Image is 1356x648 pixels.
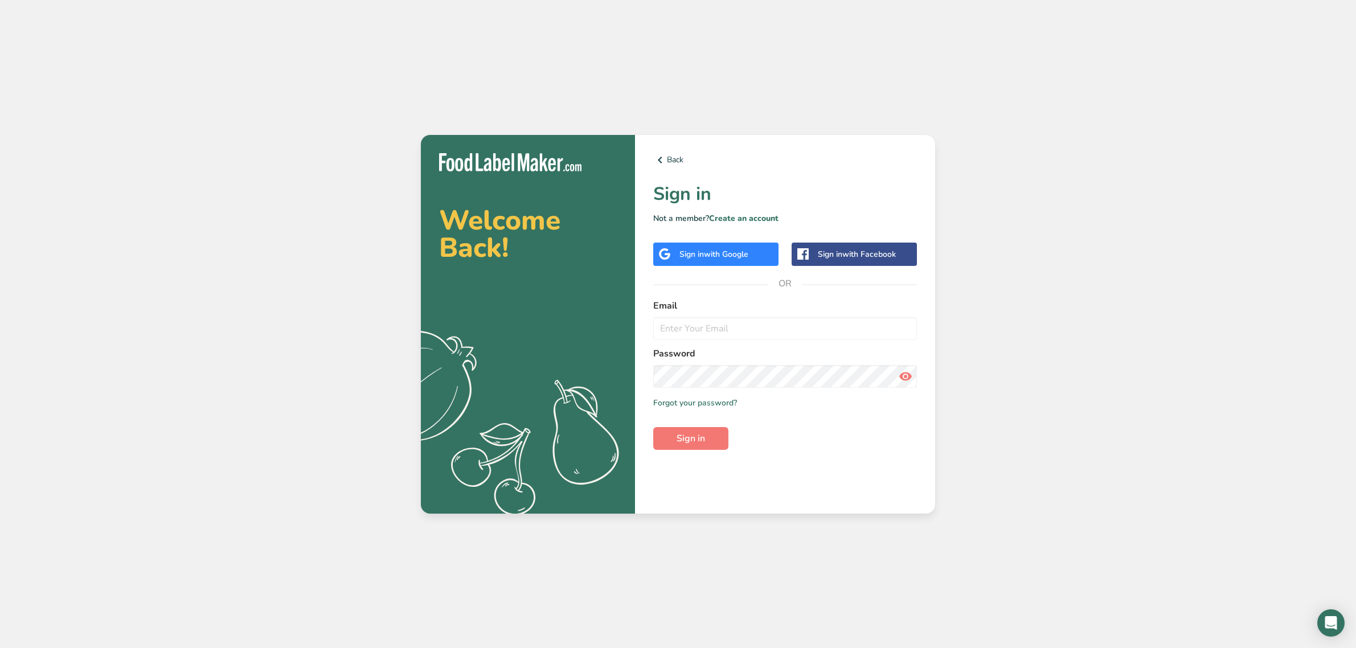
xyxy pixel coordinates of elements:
span: with Google [704,249,748,260]
div: Sign in [818,248,896,260]
span: with Facebook [842,249,896,260]
h2: Welcome Back! [439,207,617,261]
label: Password [653,347,917,360]
img: Food Label Maker [439,153,581,172]
input: Enter Your Email [653,317,917,340]
a: Back [653,153,917,167]
span: OR [768,266,802,301]
span: Sign in [677,432,705,445]
div: Sign in [679,248,748,260]
button: Sign in [653,427,728,450]
label: Email [653,299,917,313]
p: Not a member? [653,212,917,224]
a: Forgot your password? [653,397,737,409]
h1: Sign in [653,181,917,208]
a: Create an account [709,213,779,224]
div: Open Intercom Messenger [1317,609,1345,637]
